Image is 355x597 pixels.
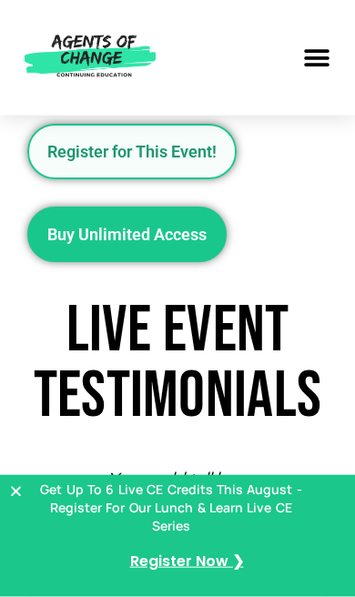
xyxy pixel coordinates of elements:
[27,207,227,262] a: Buy Unlimited Access
[71,466,285,580] div: You could tell how passionate the presenter was about the source material.
[47,227,207,242] span: Buy Unlimited Access
[130,549,244,575] a: Register Now ❯
[36,481,306,534] p: Get Up To 6 Live CE Credits This August - Register For Our Lunch & Learn Live CE Series
[9,484,346,498] button: Close Banner
[296,37,337,78] div: Menu Toggle
[47,144,217,159] span: Register for This Event!
[27,124,237,179] a: Register for This Event!
[9,298,346,430] h2: Live Event TestiMoNials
